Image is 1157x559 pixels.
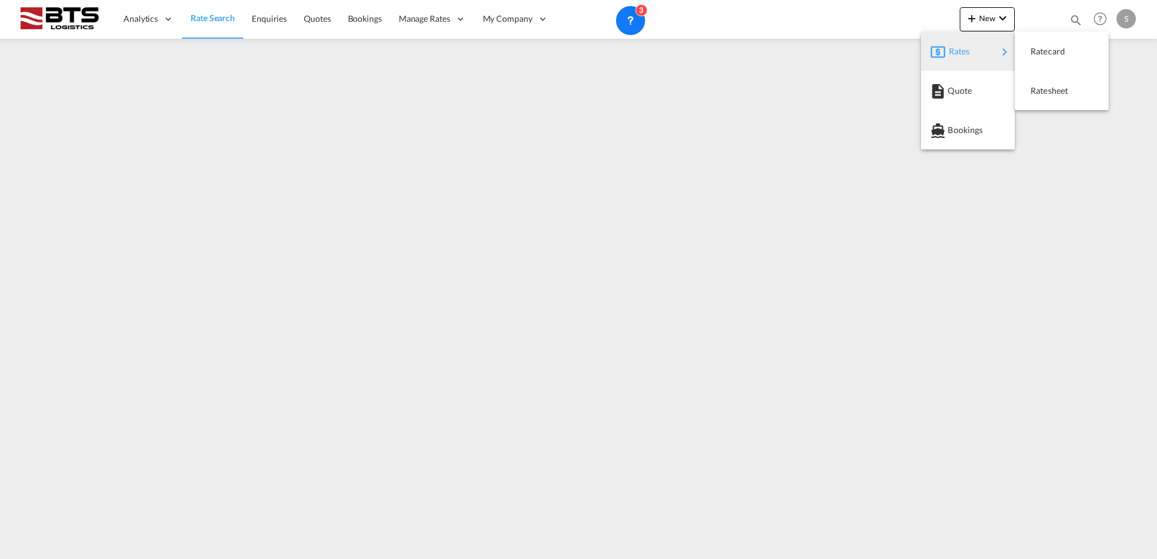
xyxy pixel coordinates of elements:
[921,71,1015,110] button: Quote
[949,39,963,64] span: Rates
[931,115,1005,145] div: Bookings
[948,79,961,103] span: Quote
[921,110,1015,149] button: Bookings
[931,76,1005,106] div: Quote
[948,118,961,142] span: Bookings
[997,45,1012,59] md-icon: icon-chevron-right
